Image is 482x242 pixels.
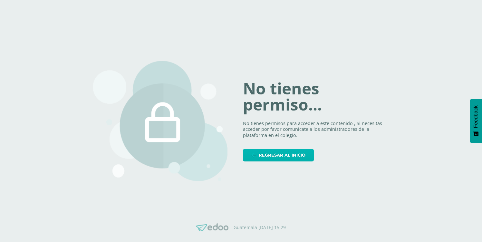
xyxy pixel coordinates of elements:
[243,121,389,139] p: No tienes permisos para acceder a este contenido , Si necesitas acceder por favor comunicate a lo...
[259,149,305,161] span: Regresar al inicio
[93,61,227,181] img: 403.png
[196,223,228,231] img: Edoo
[243,149,314,161] a: Regresar al inicio
[473,105,479,128] span: Feedback
[234,225,286,230] p: Guatemala [DATE] 15:29
[243,81,389,112] h1: No tienes permiso...
[470,99,482,143] button: Feedback - Mostrar encuesta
